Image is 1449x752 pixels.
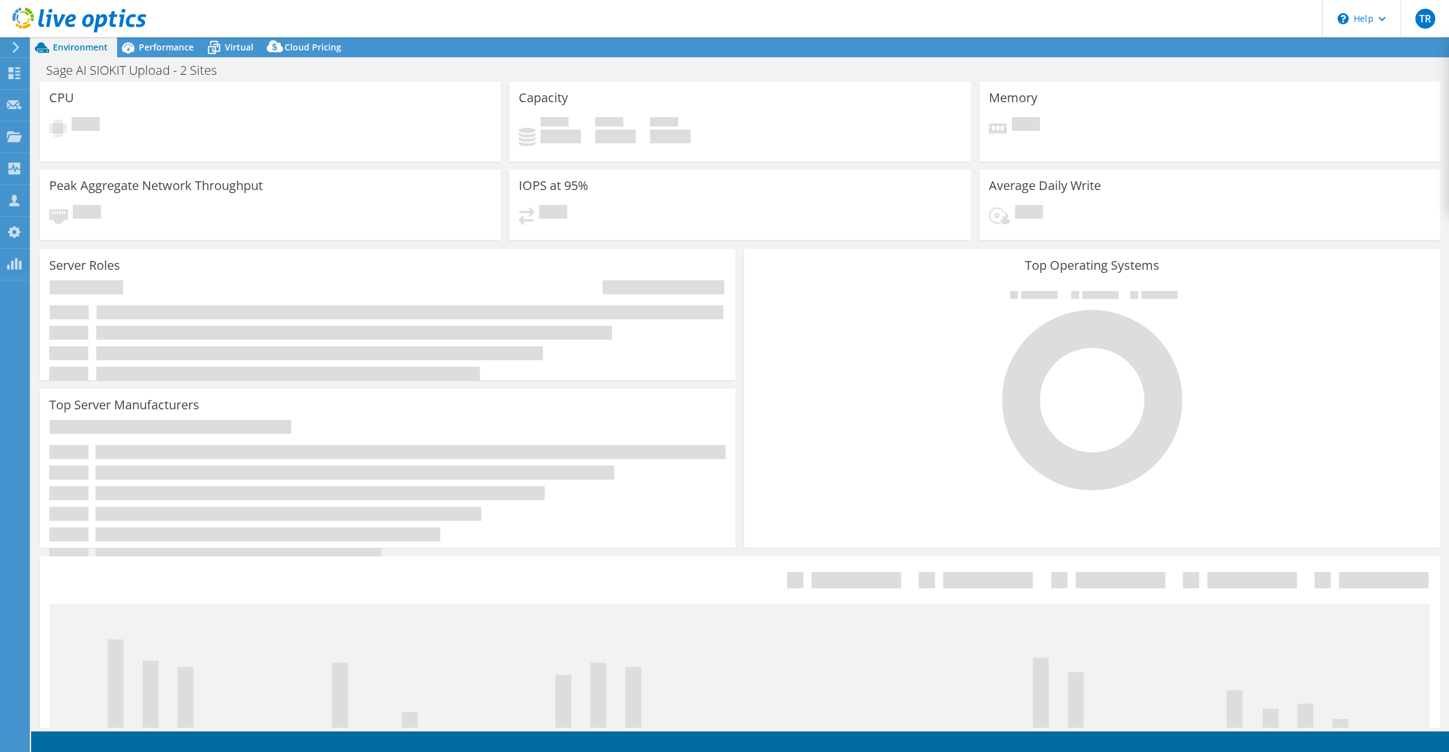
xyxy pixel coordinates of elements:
h1: Sage AI SIOKIT Upload - 2 Sites [40,64,236,77]
svg: \n [1338,13,1349,24]
span: Pending [539,205,567,222]
h4: 0 GiB [595,130,636,143]
span: Performance [139,41,194,53]
span: Pending [1012,117,1040,134]
span: Pending [1015,205,1043,222]
span: Cloud Pricing [285,41,341,53]
h3: Top Server Manufacturers [49,398,199,412]
h3: Capacity [519,91,568,105]
h3: Peak Aggregate Network Throughput [49,179,263,193]
span: Total [650,117,678,130]
span: Pending [73,205,101,222]
span: TR [1415,9,1435,29]
span: Free [595,117,623,130]
h4: 0 GiB [650,130,691,143]
h3: Top Operating Systems [753,259,1430,272]
span: Pending [72,117,100,134]
h3: Memory [989,91,1037,105]
h3: Server Roles [49,259,120,272]
h3: CPU [49,91,74,105]
span: Virtual [225,41,253,53]
h4: 0 GiB [540,130,581,143]
span: Environment [53,41,108,53]
span: Used [540,117,569,130]
h3: Average Daily Write [989,179,1101,193]
h3: IOPS at 95% [519,179,588,193]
